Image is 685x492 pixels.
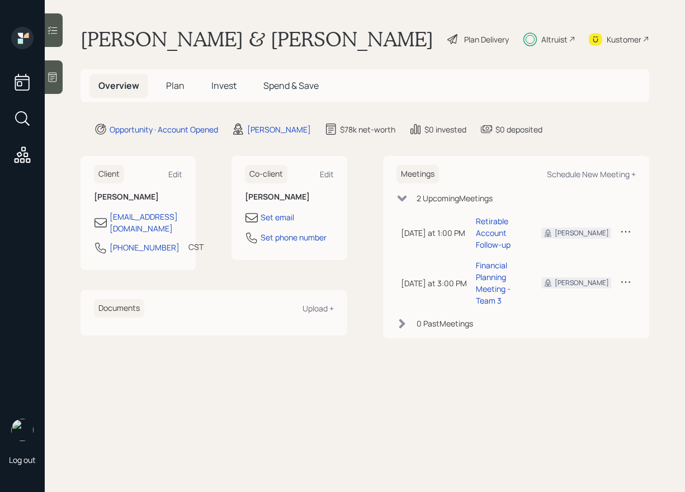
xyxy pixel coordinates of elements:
h6: [PERSON_NAME] [94,192,182,202]
div: $0 invested [424,124,466,135]
div: Financial Planning Meeting - Team 3 [476,259,524,306]
div: [PERSON_NAME] [555,228,609,238]
h6: Co-client [245,165,287,183]
div: 2 Upcoming Meeting s [417,192,493,204]
div: CST [188,241,204,253]
div: 0 Past Meeting s [417,318,473,329]
span: Overview [98,79,139,92]
div: Retirable Account Follow-up [476,215,524,250]
div: $78k net-worth [340,124,395,135]
div: [PERSON_NAME] [555,278,609,288]
div: [DATE] at 1:00 PM [401,227,467,239]
div: [PHONE_NUMBER] [110,242,179,253]
div: Opportunity · Account Opened [110,124,218,135]
h6: Documents [94,299,144,318]
div: [EMAIL_ADDRESS][DOMAIN_NAME] [110,211,182,234]
div: Upload + [303,303,334,314]
div: [DATE] at 3:00 PM [401,277,467,289]
span: Plan [166,79,185,92]
div: Schedule New Meeting + [547,169,636,179]
div: Kustomer [607,34,641,45]
h6: Client [94,165,124,183]
span: Invest [211,79,237,92]
h1: [PERSON_NAME] & [PERSON_NAME] [81,27,433,51]
div: Edit [168,169,182,179]
h6: [PERSON_NAME] [245,192,333,202]
div: Plan Delivery [464,34,509,45]
div: Altruist [541,34,568,45]
h6: Meetings [396,165,439,183]
div: Set phone number [261,231,327,243]
div: Edit [320,169,334,179]
span: Spend & Save [263,79,319,92]
div: $0 deposited [495,124,542,135]
div: [PERSON_NAME] [247,124,311,135]
img: hunter_neumayer.jpg [11,419,34,441]
div: Log out [9,455,36,465]
div: Set email [261,211,294,223]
